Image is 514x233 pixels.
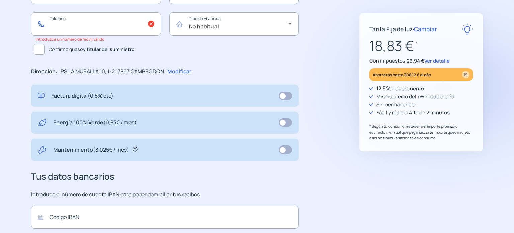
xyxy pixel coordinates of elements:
[167,67,191,76] p: Modificar
[376,101,415,109] p: Sin permanencia
[51,92,113,100] p: Factura digital
[31,67,57,76] p: Dirección:
[462,23,473,35] img: rate-E.svg
[88,92,113,99] span: (0,5% dto)
[53,145,129,154] p: Mantenimiento
[49,46,135,53] span: Confirmo que
[376,84,424,93] p: 12,5% de descuento
[61,67,164,76] p: PS LA MURALLA 10, 1-2 17867 CAMPRODON
[189,23,219,30] span: No habitual
[38,145,47,154] img: tool.svg
[38,118,47,127] img: energy-green.svg
[77,46,135,52] b: soy titular del suministro
[407,57,424,64] span: 23,94 €
[369,24,437,34] p: Tarifa Fija de luz ·
[36,37,105,42] small: Introduzca un número de móvil válido
[369,123,473,141] p: * Según tu consumo, este sería el importe promedio estimado mensual que pagarías. Este importe qu...
[373,71,431,79] p: Ahorrarás hasta 308,12 € al año
[462,71,469,78] img: percentage_icon.svg
[369,35,473,57] p: 18,83 €
[38,92,45,100] img: digital-invoice.svg
[376,93,454,101] p: Mismo precio del kWh todo el año
[31,170,299,184] h3: Tus datos bancarios
[31,190,299,199] p: Introduce el número de cuenta IBAN para poder domiciliar tus recibos.
[189,16,221,22] mat-label: Tipo de vivienda
[376,109,450,117] p: Fácil y rápido: Alta en 2 minutos
[424,57,450,64] span: Ver detalle
[93,146,129,153] span: (3,025€ / mes)
[103,119,137,126] span: (0,83€ / mes)
[369,57,473,65] p: Con impuestos:
[53,118,137,127] p: Energía 100% Verde
[414,25,437,33] span: Cambiar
